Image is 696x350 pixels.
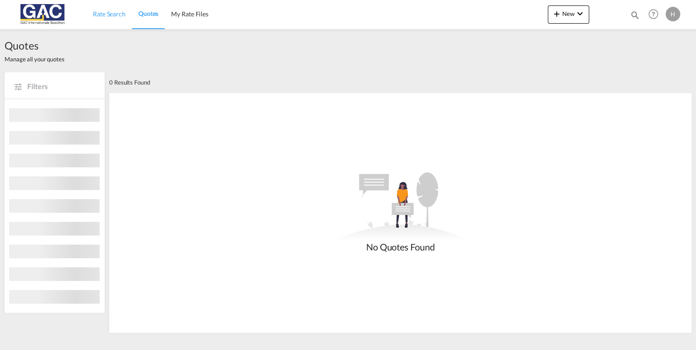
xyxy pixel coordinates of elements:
span: Quotes [138,10,158,17]
div: Help [646,6,666,23]
span: My Rate Files [171,10,208,18]
span: Quotes [5,38,65,53]
div: H [666,7,680,21]
div: 0 Results Found [109,72,150,92]
md-icon: assets/icons/custom/empty_quotes.svg [332,172,469,240]
span: Filters [27,81,96,91]
md-icon: icon-magnify [630,10,640,20]
span: Manage all your quotes [5,55,65,63]
img: 9f305d00dc7b11eeb4548362177db9c3.png [14,4,75,25]
div: No Quotes Found [332,240,469,253]
button: icon-plus 400-fgNewicon-chevron-down [548,5,589,24]
div: icon-magnify [630,10,640,24]
span: New [551,10,585,17]
md-icon: icon-plus 400-fg [551,8,562,19]
span: Rate Search [93,10,126,18]
span: Help [646,6,661,22]
md-icon: icon-chevron-down [575,8,585,19]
